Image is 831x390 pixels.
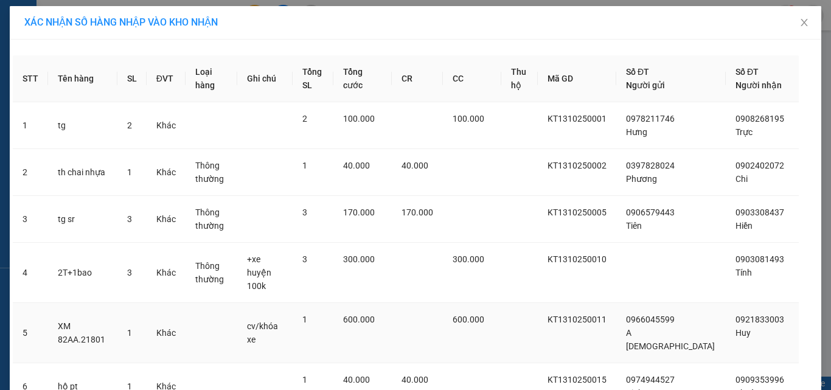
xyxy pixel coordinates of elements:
[548,315,607,324] span: KT1310250011
[735,114,784,124] span: 0908268195
[343,254,375,264] span: 300.000
[735,268,752,277] span: Tính
[237,55,292,102] th: Ghi chú
[333,55,392,102] th: Tổng cước
[13,102,48,149] td: 1
[147,149,186,196] td: Khác
[626,127,647,137] span: Hưng
[501,55,538,102] th: Thu hộ
[626,80,665,90] span: Người gửi
[147,55,186,102] th: ĐVT
[548,161,607,170] span: KT1310250002
[548,207,607,217] span: KT1310250005
[302,161,307,170] span: 1
[626,114,675,124] span: 0978211746
[402,207,433,217] span: 170.000
[147,243,186,303] td: Khác
[626,221,642,231] span: Tiên
[735,80,782,90] span: Người nhận
[453,114,484,124] span: 100.000
[127,167,132,177] span: 1
[48,149,117,196] td: th chai nhựa
[13,243,48,303] td: 4
[453,254,484,264] span: 300.000
[626,375,675,385] span: 0974944527
[302,375,307,385] span: 1
[117,55,147,102] th: SL
[735,254,784,264] span: 0903081493
[127,268,132,277] span: 3
[147,303,186,363] td: Khác
[186,55,238,102] th: Loại hàng
[402,161,428,170] span: 40.000
[735,221,753,231] span: Hiền
[392,55,443,102] th: CR
[302,254,307,264] span: 3
[293,55,333,102] th: Tổng SL
[247,254,271,291] span: +xe huyện 100k
[548,375,607,385] span: KT1310250015
[48,55,117,102] th: Tên hàng
[787,6,821,40] button: Close
[186,196,238,243] td: Thông thường
[127,120,132,130] span: 2
[343,161,370,170] span: 40.000
[302,114,307,124] span: 2
[48,243,117,303] td: 2T+1bao
[13,196,48,243] td: 3
[735,375,784,385] span: 0909353996
[343,114,375,124] span: 100.000
[343,375,370,385] span: 40.000
[186,149,238,196] td: Thông thường
[127,214,132,224] span: 3
[13,149,48,196] td: 2
[626,207,675,217] span: 0906579443
[735,161,784,170] span: 0902402072
[548,114,607,124] span: KT1310250001
[48,303,117,363] td: XM 82AA.21801
[735,207,784,217] span: 0903308437
[626,161,675,170] span: 0397828024
[247,321,278,344] span: cv/khóa xe
[735,67,759,77] span: Số ĐT
[626,315,675,324] span: 0966045599
[302,315,307,324] span: 1
[302,207,307,217] span: 3
[735,127,753,137] span: Trực
[626,67,649,77] span: Số ĐT
[735,315,784,324] span: 0921833003
[402,375,428,385] span: 40.000
[13,55,48,102] th: STT
[799,18,809,27] span: close
[147,102,186,149] td: Khác
[186,243,238,303] td: Thông thường
[13,303,48,363] td: 5
[626,174,657,184] span: Phương
[127,328,132,338] span: 1
[548,254,607,264] span: KT1310250010
[24,16,218,28] span: XÁC NHẬN SỐ HÀNG NHẬP VÀO KHO NHẬN
[735,174,748,184] span: Chi
[443,55,501,102] th: CC
[453,315,484,324] span: 600.000
[343,207,375,217] span: 170.000
[147,196,186,243] td: Khác
[538,55,616,102] th: Mã GD
[48,196,117,243] td: tg sr
[48,102,117,149] td: tg
[343,315,375,324] span: 600.000
[626,328,715,351] span: A [DEMOGRAPHIC_DATA]
[735,328,751,338] span: Huy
